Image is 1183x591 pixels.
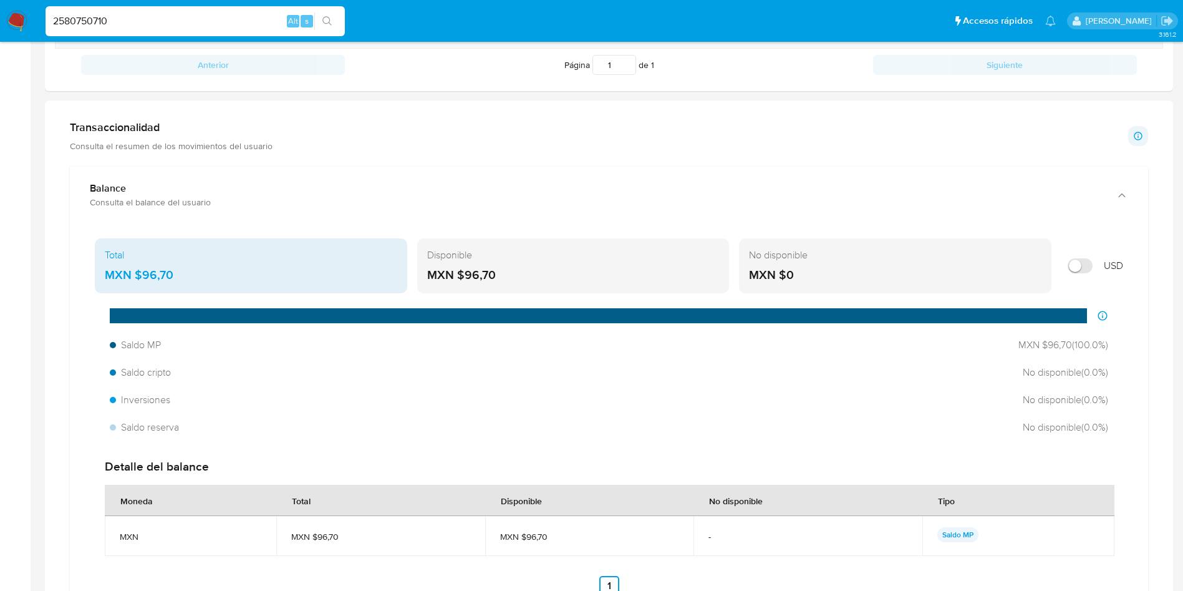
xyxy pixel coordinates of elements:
span: 1 [651,59,654,71]
button: Siguiente [873,55,1137,75]
button: Anterior [81,55,345,75]
span: Accesos rápidos [963,14,1033,27]
a: Salir [1161,14,1174,27]
span: Página de [564,55,654,75]
p: ivonne.perezonofre@mercadolibre.com.mx [1086,15,1156,27]
a: Notificaciones [1045,16,1056,26]
button: search-icon [314,12,340,30]
input: Buscar usuario o caso... [46,13,345,29]
span: s [305,15,309,27]
span: 3.161.2 [1159,29,1177,39]
span: Alt [288,15,298,27]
